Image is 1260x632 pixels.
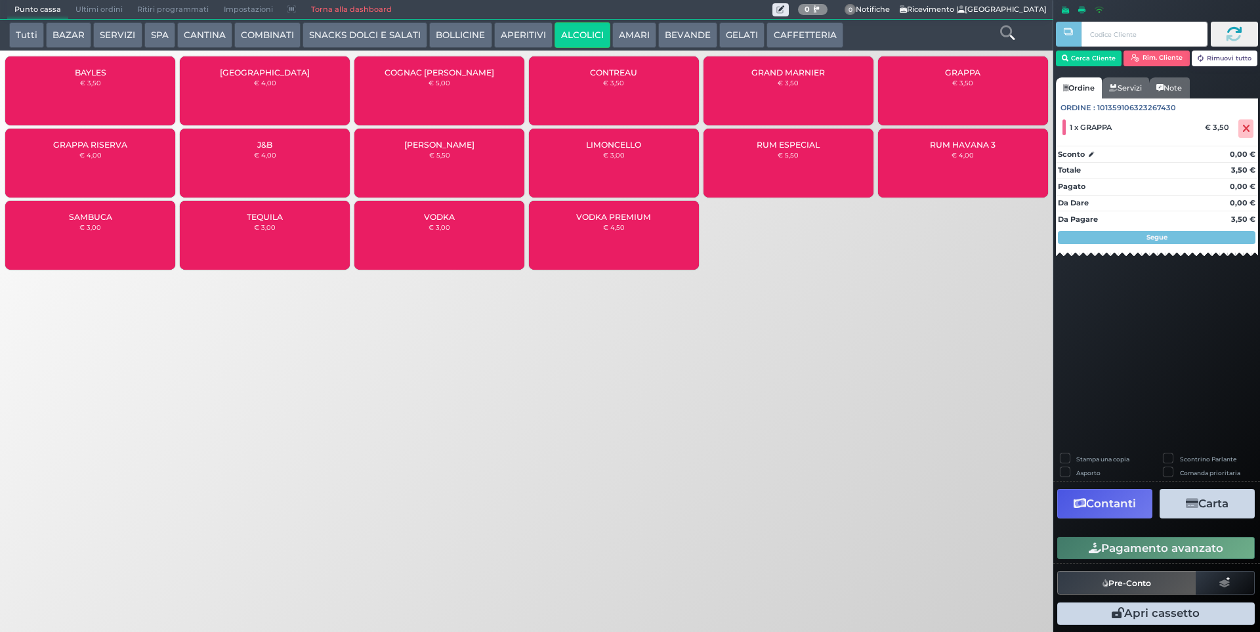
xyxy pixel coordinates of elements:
[254,79,276,87] small: € 4,00
[247,212,283,222] span: TEQUILA
[303,22,427,49] button: SNACKS DOLCI E SALATI
[845,4,856,16] span: 0
[424,212,455,222] span: VODKA
[404,140,474,150] span: [PERSON_NAME]
[254,151,276,159] small: € 4,00
[555,22,610,49] button: ALCOLICI
[1058,215,1098,224] strong: Da Pagare
[778,151,799,159] small: € 5,50
[1058,149,1085,160] strong: Sconto
[1097,102,1176,114] span: 101359106323267430
[80,79,101,87] small: € 3,50
[586,140,641,150] span: LIMONCELLO
[576,212,651,222] span: VODKA PREMIUM
[217,1,280,19] span: Impostazioni
[1076,469,1101,477] label: Asporto
[68,1,130,19] span: Ultimi ordini
[1058,182,1085,191] strong: Pagato
[751,68,825,77] span: GRAND MARNIER
[1076,455,1129,463] label: Stampa una copia
[79,151,102,159] small: € 4,00
[1056,51,1122,66] button: Cerca Cliente
[234,22,301,49] button: COMBINATI
[7,1,68,19] span: Punto cassa
[766,22,843,49] button: CAFFETTERIA
[757,140,820,150] span: RUM ESPECIAL
[1058,198,1089,207] strong: Da Dare
[1231,215,1255,224] strong: 3,50 €
[1203,123,1236,132] div: € 3,50
[1058,165,1081,175] strong: Totale
[429,151,450,159] small: € 5,50
[805,5,810,14] b: 0
[1057,571,1196,595] button: Pre-Conto
[69,212,112,222] span: SAMBUCA
[429,223,450,231] small: € 3,00
[303,1,398,19] a: Torna alla dashboard
[1160,489,1255,518] button: Carta
[1149,77,1189,98] a: Note
[9,22,44,49] button: Tutti
[144,22,175,49] button: SPA
[930,140,996,150] span: RUM HAVANA 3
[590,68,637,77] span: CONTREAU
[220,68,310,77] span: [GEOGRAPHIC_DATA]
[254,223,276,231] small: € 3,00
[952,79,973,87] small: € 3,50
[1230,150,1255,159] strong: 0,00 €
[1192,51,1258,66] button: Rimuovi tutto
[1123,51,1190,66] button: Rim. Cliente
[952,151,974,159] small: € 4,00
[1056,77,1102,98] a: Ordine
[46,22,91,49] button: BAZAR
[1102,77,1149,98] a: Servizi
[385,68,494,77] span: COGNAC [PERSON_NAME]
[778,79,799,87] small: € 3,50
[1070,123,1112,132] span: 1 x GRAPPA
[945,68,980,77] span: GRAPPA
[1231,165,1255,175] strong: 3,50 €
[429,22,492,49] button: BOLLICINE
[130,1,216,19] span: Ritiri programmati
[79,223,101,231] small: € 3,00
[494,22,553,49] button: APERITIVI
[93,22,142,49] button: SERVIZI
[75,68,106,77] span: BAYLES
[1057,602,1255,625] button: Apri cassetto
[1057,489,1152,518] button: Contanti
[603,223,625,231] small: € 4,50
[1230,198,1255,207] strong: 0,00 €
[603,151,625,159] small: € 3,00
[1060,102,1095,114] span: Ordine :
[658,22,717,49] button: BEVANDE
[612,22,656,49] button: AMARI
[1180,469,1240,477] label: Comanda prioritaria
[429,79,450,87] small: € 5,00
[177,22,232,49] button: CANTINA
[1180,455,1236,463] label: Scontrino Parlante
[1081,22,1207,47] input: Codice Cliente
[1057,537,1255,559] button: Pagamento avanzato
[603,79,624,87] small: € 3,50
[1230,182,1255,191] strong: 0,00 €
[53,140,127,150] span: GRAPPA RISERVA
[719,22,765,49] button: GELATI
[257,140,272,150] span: J&B
[1146,233,1167,242] strong: Segue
